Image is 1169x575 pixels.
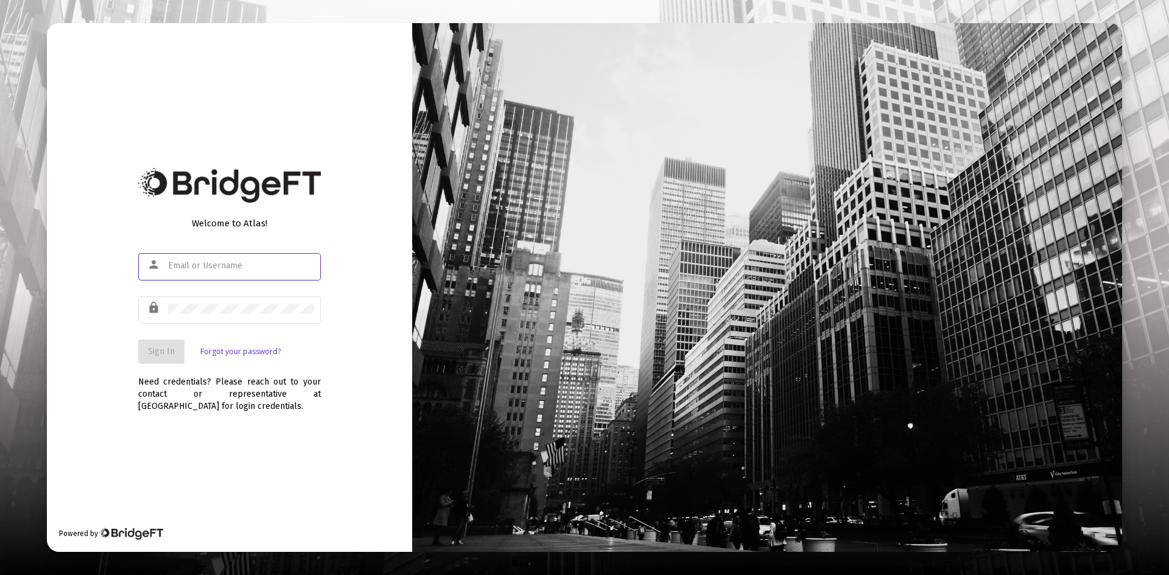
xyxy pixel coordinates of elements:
[200,346,281,358] a: Forgot your password?
[168,261,314,271] input: Email or Username
[138,168,321,203] img: Bridge Financial Technology Logo
[147,301,162,315] mat-icon: lock
[138,217,321,229] div: Welcome to Atlas!
[147,257,162,272] mat-icon: person
[99,528,163,540] img: Bridge Financial Technology Logo
[138,340,184,364] button: Sign In
[59,528,163,540] div: Powered by
[138,364,321,413] div: Need credentials? Please reach out to your contact or representative at [GEOGRAPHIC_DATA] for log...
[148,346,175,357] span: Sign In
